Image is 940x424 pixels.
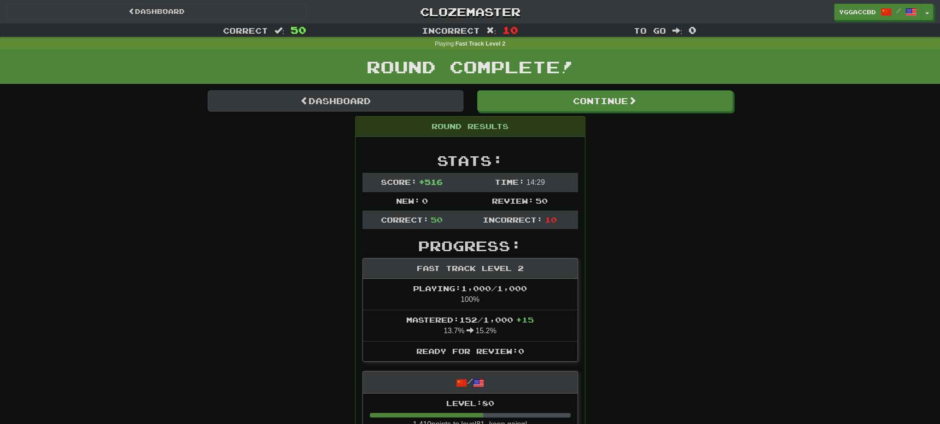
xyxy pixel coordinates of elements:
li: 100% [363,279,578,310]
span: Level: 80 [446,399,494,407]
span: : [274,27,285,35]
a: Dashboard [208,90,463,112]
span: Incorrect [422,26,480,35]
span: Correct [223,26,268,35]
span: + 15 [516,315,534,324]
strong: Fast Track Level 2 [455,41,506,47]
span: 14 : 29 [526,178,545,186]
span: Time: [494,177,524,186]
span: : [486,27,496,35]
a: yggaccBD / [834,4,922,20]
h1: Round Complete! [3,58,937,76]
span: 50 [431,215,443,224]
span: Mastered: 152 / 1,000 [406,315,534,324]
button: Continue [477,90,733,112]
span: Correct: [381,215,429,224]
span: Ready for Review: 0 [416,347,524,355]
h2: Stats: [362,153,578,168]
h2: Progress: [362,238,578,253]
span: Playing: 1,000 / 1,000 [413,284,527,293]
span: 50 [536,196,548,205]
span: Review: [491,196,533,205]
span: : [672,27,683,35]
li: 13.7% 15.2% [363,310,578,342]
div: / [363,371,578,393]
span: New: [396,196,420,205]
span: Incorrect: [483,215,543,224]
span: To go [634,26,666,35]
div: Round Results [356,117,585,137]
span: 50 [291,24,306,35]
span: / [896,7,901,14]
a: Dashboard [7,4,306,19]
span: Score: [381,177,417,186]
div: Fast Track Level 2 [363,259,578,279]
span: 10 [502,24,518,35]
span: 0 [689,24,696,35]
span: 10 [544,215,556,224]
span: + 516 [419,177,443,186]
span: 0 [422,196,428,205]
span: yggaccBD [839,8,876,16]
a: Clozemaster [320,4,619,20]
